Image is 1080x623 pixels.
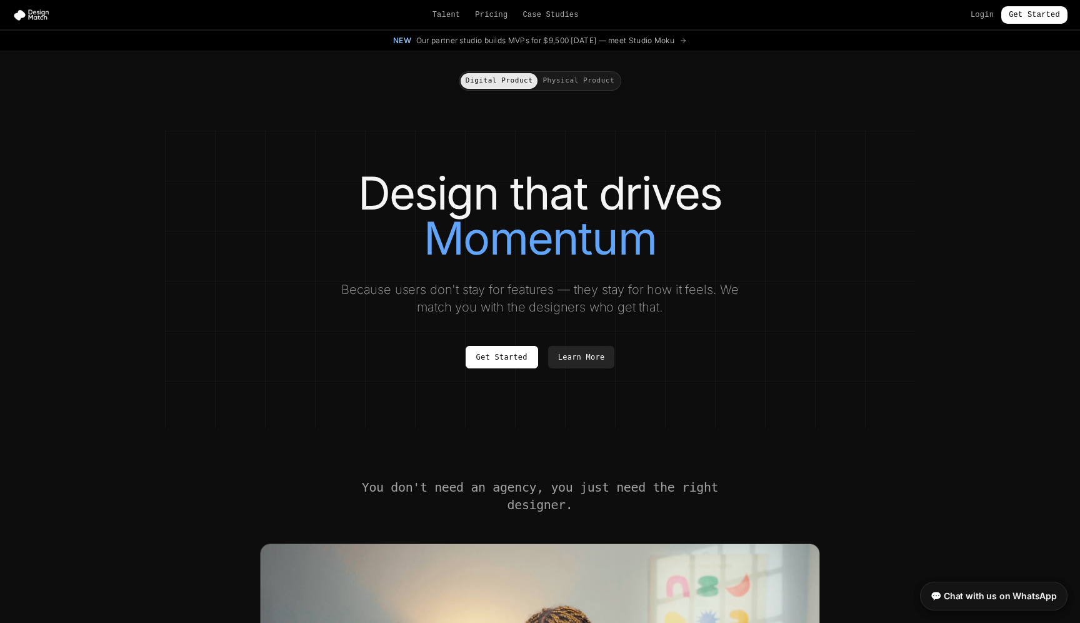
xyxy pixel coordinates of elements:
h1: Design that drives [190,171,890,261]
a: 💬 Chat with us on WhatsApp [920,582,1067,610]
button: Physical Product [537,73,619,89]
p: Because users don't stay for features — they stay for how it feels. We match you with the designe... [330,281,750,316]
a: Get Started [1001,6,1067,24]
h2: You don't need an agency, you just need the right designer. [360,479,720,514]
span: New [393,36,411,46]
span: Our partner studio builds MVPs for $9,500 [DATE] — meet Studio Moku [416,36,674,46]
a: Talent [432,10,461,20]
span: Momentum [424,216,656,261]
a: Pricing [475,10,507,20]
a: Login [971,10,994,20]
button: Digital Product [461,73,538,89]
a: Get Started [466,346,538,368]
a: Case Studies [522,10,578,20]
img: Design Match [12,9,55,21]
a: Learn More [548,346,615,368]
